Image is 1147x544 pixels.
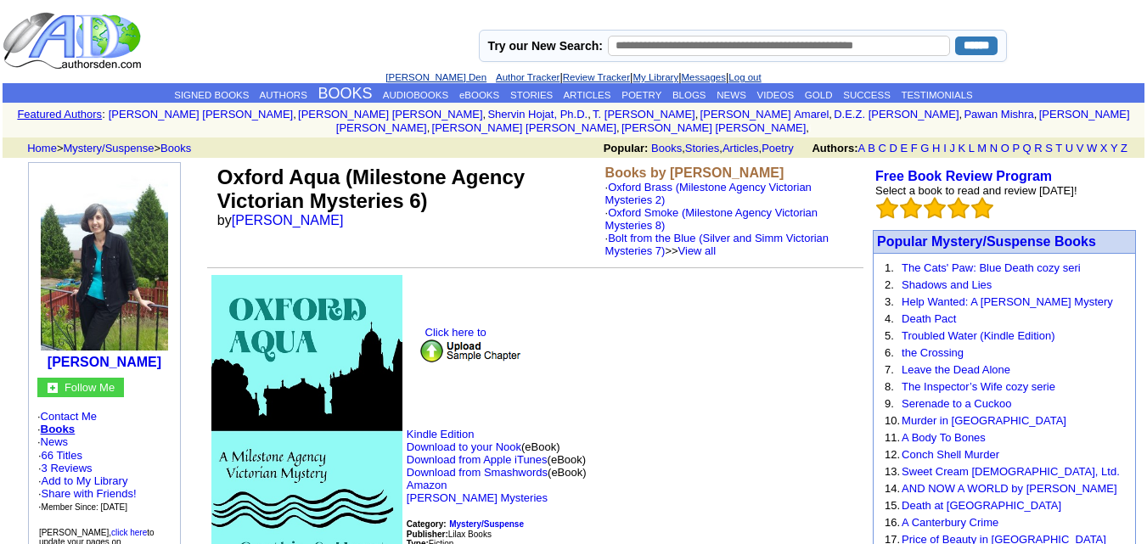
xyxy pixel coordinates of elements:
a: U [1065,142,1073,154]
a: [PERSON_NAME] [PERSON_NAME] [621,121,806,134]
a: L [969,142,975,154]
a: STORIES [510,90,553,100]
font: 8. [885,380,894,393]
a: S [1045,142,1053,154]
a: 66 Titles [42,449,82,462]
a: R [1034,142,1042,154]
a: News [41,435,69,448]
a: The Inspector’s Wife cozy serie [902,380,1055,393]
font: i [1037,110,1038,120]
a: Help Wanted: A [PERSON_NAME] Mystery [902,295,1113,308]
a: Stories [685,142,719,154]
a: J [949,142,955,154]
a: Death at [GEOGRAPHIC_DATA] [902,499,1061,512]
font: i [430,124,431,133]
a: Mystery/Suspense [64,142,155,154]
a: [PERSON_NAME] [PERSON_NAME] [336,108,1130,134]
a: Messages [682,72,726,82]
a: NEWS [717,90,746,100]
img: logo_ad.gif [3,11,145,70]
font: 10. [885,414,900,427]
a: Pawan Mishra [964,108,1033,121]
a: the Crossing [902,346,964,359]
a: Author Tracker [496,72,559,82]
font: i [591,110,593,120]
font: · · · [38,474,137,513]
font: 2. [885,278,894,291]
a: A Canterbury Crime [902,516,998,529]
a: Troubled Water (Kindle Edition) [902,329,1054,342]
a: Books [651,142,682,154]
font: , , , , , , , , , , [109,108,1130,134]
font: (eBook) (eBook) (eBook) [407,428,587,504]
font: Follow Me [65,381,115,394]
a: Featured Authors [17,108,102,121]
a: The Cats' Paw: Blue Death cozy seri [902,261,1081,274]
a: V [1077,142,1084,154]
font: · [605,181,829,257]
a: C [878,142,886,154]
a: [PERSON_NAME] [48,355,161,369]
a: Oxford Brass (Milestone Agency Victorian Mysteries 2) [605,181,812,206]
a: Home [27,142,57,154]
a: [PERSON_NAME] [232,213,344,227]
font: Member Since: [DATE] [42,502,128,512]
font: i [698,110,700,120]
a: A [858,142,865,154]
font: · · [38,449,137,513]
a: I [943,142,947,154]
a: eBOOKS [459,90,499,100]
a: [PERSON_NAME] Amarel [700,108,829,121]
a: Follow Me [65,379,115,394]
font: 9. [885,397,894,410]
a: Murder in [GEOGRAPHIC_DATA] [902,414,1066,427]
a: Sweet Cream [DEMOGRAPHIC_DATA], Ltd. [902,465,1120,478]
a: O [1001,142,1009,154]
a: SIGNED BOOKS [174,90,249,100]
a: GOLD [805,90,833,100]
font: 1. [885,261,894,274]
font: | | | | [385,70,761,83]
img: gc.jpg [48,383,58,393]
a: SUCCESS [843,90,891,100]
a: Bolt from the Blue (Silver and Simm Victorian Mysteries 7) [605,232,829,257]
a: Download from Smashwords [407,466,548,479]
a: View all [678,244,717,257]
img: upsample.png [419,339,521,363]
font: · >> [605,232,829,257]
a: BLOGS [672,90,706,100]
a: Share with Friends! [42,487,137,500]
a: Leave the Dead Alone [902,363,1010,376]
a: T. [PERSON_NAME] [593,108,695,121]
label: Try our New Search: [488,39,603,53]
font: 12. [885,448,900,461]
a: POETRY [621,90,661,100]
a: Oxford Smoke (Milestone Agency Victorian Mysteries 8) [605,206,818,232]
font: Popular Mystery/Suspense Books [877,234,1096,249]
a: AUDIOBOOKS [383,90,448,100]
a: Contact Me [41,410,97,423]
font: i [809,124,811,133]
a: Poetry [762,142,794,154]
a: click here [111,528,147,537]
a: Log out [728,72,761,82]
font: · [605,206,829,257]
a: 3 Reviews [42,462,93,474]
font: 11. [885,431,900,444]
a: [PERSON_NAME] Mysteries [407,491,548,504]
font: i [620,124,621,133]
a: [PERSON_NAME] Den [385,72,486,82]
a: My Library [633,72,678,82]
a: M [977,142,987,154]
img: bigemptystars.png [924,197,946,219]
a: A Body To Bones [902,431,986,444]
b: Free Book Review Program [875,169,1052,183]
a: Y [1110,142,1117,154]
b: Mystery/Suspense [449,519,524,529]
font: i [962,110,964,120]
a: [PERSON_NAME] [PERSON_NAME] [432,121,616,134]
a: E [900,142,908,154]
font: , , , [604,142,1143,154]
a: F [911,142,918,154]
a: Kindle Edition [407,428,475,440]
